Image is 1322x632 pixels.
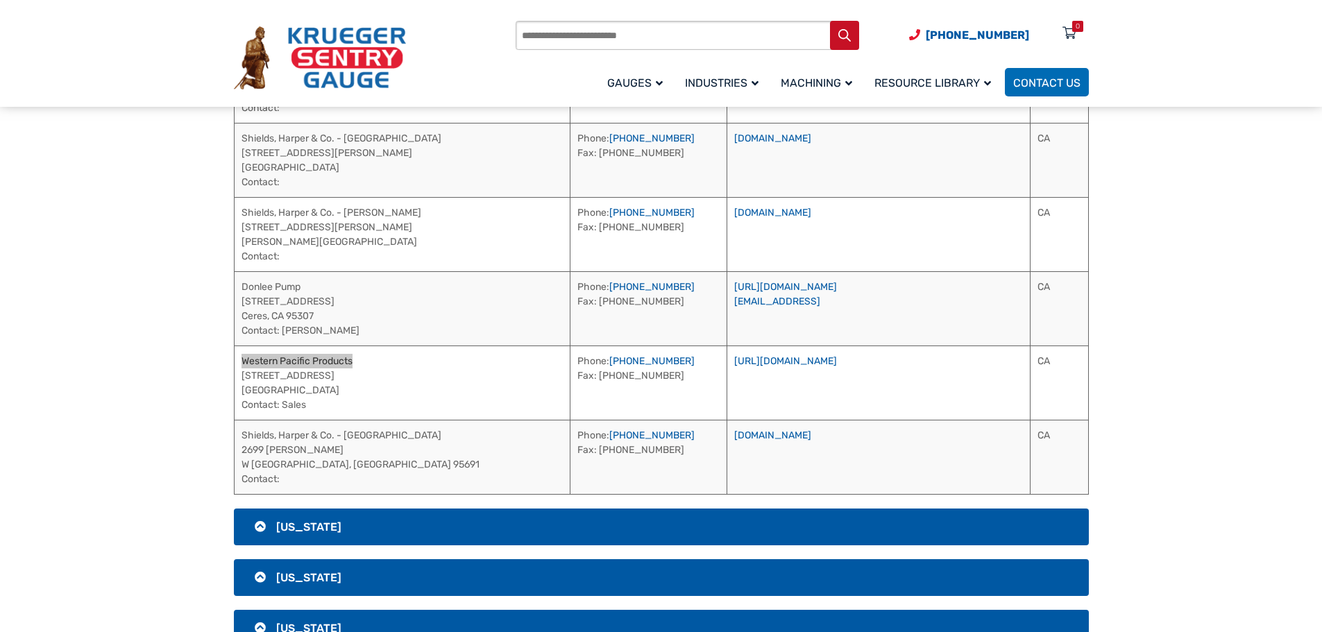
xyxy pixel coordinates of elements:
[734,207,811,219] a: [DOMAIN_NAME]
[1031,345,1088,420] td: CA
[734,429,811,441] a: [DOMAIN_NAME]
[772,66,866,99] a: Machining
[1005,68,1089,96] a: Contact Us
[234,345,570,420] td: Western Pacific Products [STREET_ADDRESS] [GEOGRAPHIC_DATA] Contact: Sales
[1013,76,1081,89] span: Contact Us
[609,133,695,144] a: [PHONE_NUMBER]
[570,345,727,420] td: Phone: Fax: [PHONE_NUMBER]
[609,281,695,293] a: [PHONE_NUMBER]
[570,123,727,197] td: Phone: Fax: [PHONE_NUMBER]
[866,66,1005,99] a: Resource Library
[734,281,837,293] a: [URL][DOMAIN_NAME]
[1031,271,1088,345] td: CA
[874,76,991,89] span: Resource Library
[234,271,570,345] td: Donlee Pump [STREET_ADDRESS] Ceres, CA 95307 Contact: [PERSON_NAME]
[570,420,727,494] td: Phone: Fax: [PHONE_NUMBER]
[570,197,727,271] td: Phone: Fax: [PHONE_NUMBER]
[599,66,677,99] a: Gauges
[734,296,820,307] a: [EMAIL_ADDRESS]
[1031,197,1088,271] td: CA
[677,66,772,99] a: Industries
[909,26,1029,44] a: Phone Number (920) 434-8860
[926,28,1029,42] span: [PHONE_NUMBER]
[234,123,570,197] td: Shields, Harper & Co. - [GEOGRAPHIC_DATA] [STREET_ADDRESS][PERSON_NAME] [GEOGRAPHIC_DATA] Contact:
[1031,123,1088,197] td: CA
[234,420,570,494] td: Shields, Harper & Co. - [GEOGRAPHIC_DATA] 2699 [PERSON_NAME] W [GEOGRAPHIC_DATA], [GEOGRAPHIC_DAT...
[234,197,570,271] td: Shields, Harper & Co. - [PERSON_NAME] [STREET_ADDRESS][PERSON_NAME] [PERSON_NAME][GEOGRAPHIC_DATA...
[685,76,759,89] span: Industries
[734,355,837,367] a: [URL][DOMAIN_NAME]
[734,133,811,144] a: [DOMAIN_NAME]
[609,207,695,219] a: [PHONE_NUMBER]
[276,520,341,533] span: [US_STATE]
[1076,21,1080,32] div: 0
[781,76,852,89] span: Machining
[276,571,341,584] span: [US_STATE]
[607,76,663,89] span: Gauges
[570,271,727,345] td: Phone: Fax: [PHONE_NUMBER]
[609,429,695,441] a: [PHONE_NUMBER]
[1031,420,1088,494] td: CA
[609,355,695,367] a: [PHONE_NUMBER]
[234,26,406,90] img: Krueger Sentry Gauge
